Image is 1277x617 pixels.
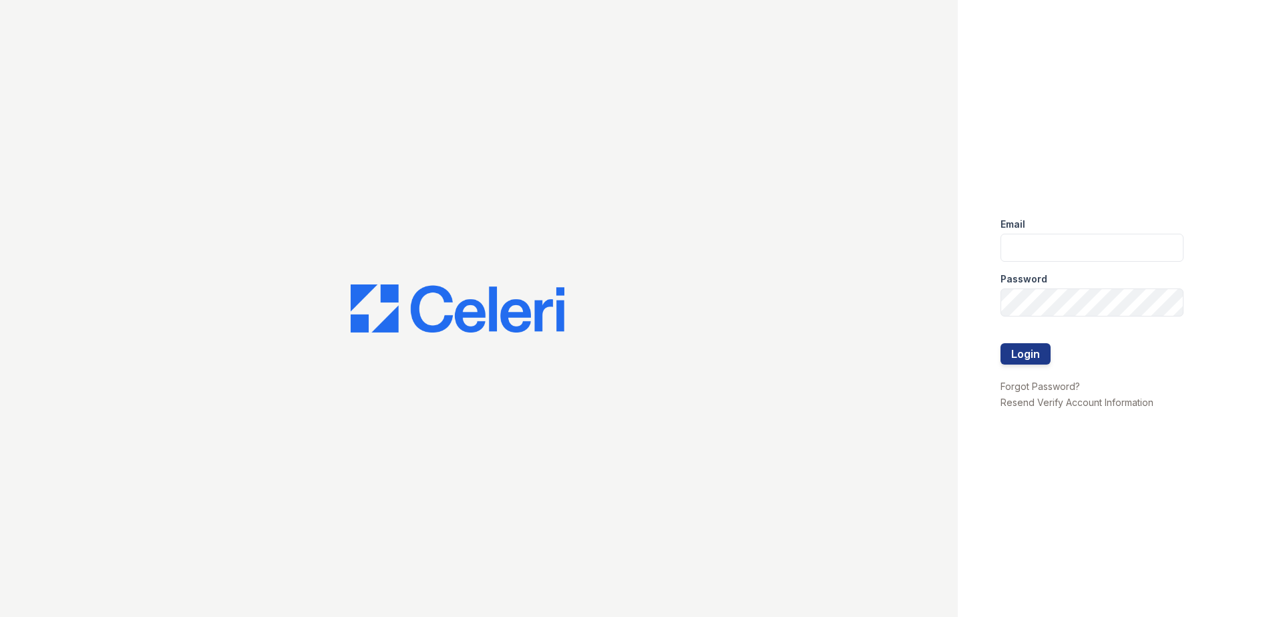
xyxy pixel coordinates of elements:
[1000,218,1025,231] label: Email
[1000,343,1051,365] button: Login
[1000,272,1047,286] label: Password
[1000,397,1153,408] a: Resend Verify Account Information
[1000,381,1080,392] a: Forgot Password?
[351,284,564,333] img: CE_Logo_Blue-a8612792a0a2168367f1c8372b55b34899dd931a85d93a1a3d3e32e68fde9ad4.png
